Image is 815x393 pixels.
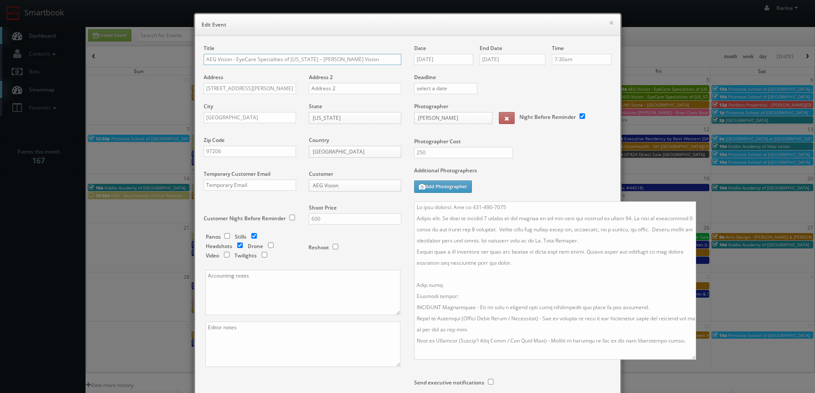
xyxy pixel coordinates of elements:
label: Twilights [234,252,257,259]
label: Video [206,252,219,259]
label: Date [414,44,426,52]
span: [GEOGRAPHIC_DATA] [313,146,390,157]
input: Temporary Email [204,180,296,191]
label: Photographer [414,103,448,110]
span: [US_STATE] [313,112,390,124]
label: Reshoot [308,244,329,251]
label: Drone [248,242,263,250]
label: Time [552,44,564,52]
a: [GEOGRAPHIC_DATA] [309,146,401,158]
a: [US_STATE] [309,112,401,124]
input: Photographer Cost [414,147,513,158]
label: Headshots [206,242,232,250]
label: Customer Night Before Reminder [204,215,286,222]
label: Stills [235,233,246,240]
input: Shoot Price [309,213,401,225]
label: Customer [309,170,333,177]
input: Address [204,83,296,94]
label: State [309,103,322,110]
button: Add Photographer [414,180,472,193]
span: AEG Vision [313,180,390,191]
input: select a date [414,83,478,94]
span: [PERSON_NAME] [418,112,481,124]
label: Temporary Customer Email [204,170,270,177]
label: Address [204,74,223,81]
label: End Date [480,44,502,52]
input: Select a date [414,54,474,65]
input: Title [204,54,401,65]
label: Title [204,44,214,52]
input: Zip Code [204,146,296,157]
input: Select a date [480,54,545,65]
button: × [609,20,614,26]
label: Send executive notifications [414,379,484,386]
a: [PERSON_NAME] [414,112,492,124]
label: City [204,103,213,110]
label: Deadline [408,74,618,81]
a: AEG Vision [309,180,401,192]
input: Address 2 [309,83,401,94]
label: Zip Code [204,136,225,144]
label: Address 2 [309,74,333,81]
h6: Edit Event [202,21,614,29]
label: Panos [206,233,221,240]
label: Country [309,136,329,144]
label: Night Before Reminder [519,113,576,121]
input: City [204,112,296,123]
label: Photographer Cost [408,138,618,145]
label: Additional Photographers [414,167,612,178]
label: Shoot Price [309,204,337,211]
